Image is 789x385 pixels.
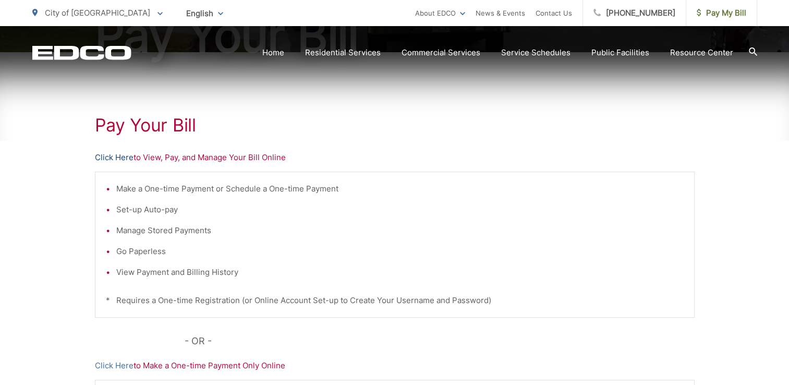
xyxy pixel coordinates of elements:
[116,224,684,237] li: Manage Stored Payments
[95,359,133,372] a: Click Here
[402,46,480,59] a: Commercial Services
[116,203,684,216] li: Set-up Auto-pay
[501,46,570,59] a: Service Schedules
[95,359,695,372] p: to Make a One-time Payment Only Online
[178,4,231,22] span: English
[95,115,695,136] h1: Pay Your Bill
[305,46,381,59] a: Residential Services
[536,7,572,19] a: Contact Us
[106,294,684,307] p: * Requires a One-time Registration (or Online Account Set-up to Create Your Username and Password)
[262,46,284,59] a: Home
[116,245,684,258] li: Go Paperless
[116,183,684,195] li: Make a One-time Payment or Schedule a One-time Payment
[95,151,133,164] a: Click Here
[116,266,684,279] li: View Payment and Billing History
[697,7,746,19] span: Pay My Bill
[670,46,733,59] a: Resource Center
[591,46,649,59] a: Public Facilities
[45,8,150,18] span: City of [GEOGRAPHIC_DATA]
[95,151,695,164] p: to View, Pay, and Manage Your Bill Online
[32,45,131,60] a: EDCD logo. Return to the homepage.
[185,333,695,349] p: - OR -
[476,7,525,19] a: News & Events
[415,7,465,19] a: About EDCO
